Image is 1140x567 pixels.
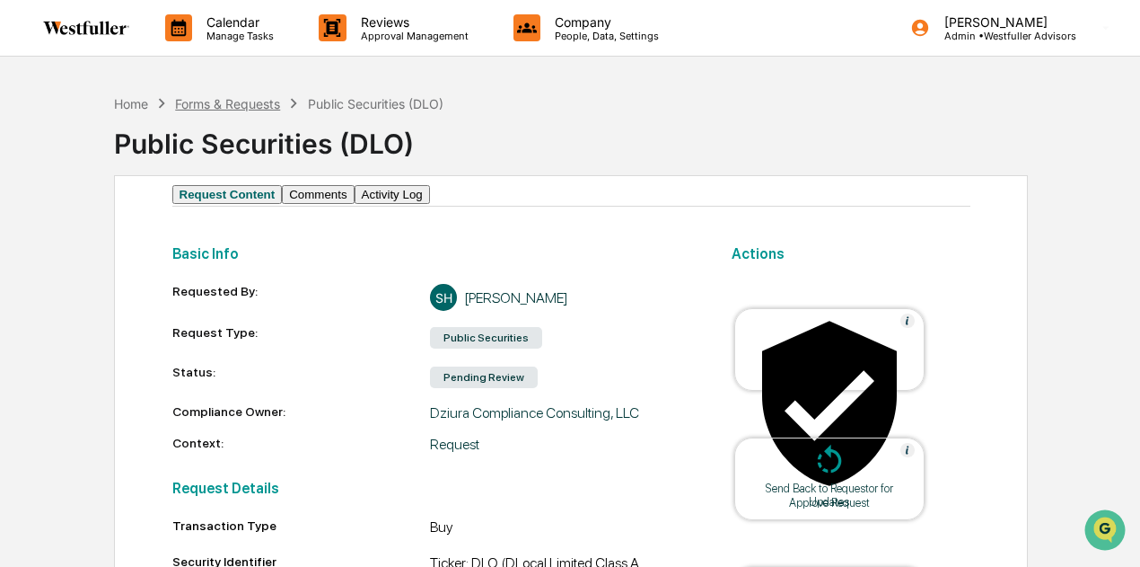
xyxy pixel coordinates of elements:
[430,518,688,540] div: Buy
[172,185,283,204] button: Request Content
[172,518,431,533] div: Transaction Type
[18,18,54,54] img: Greenboard
[159,279,196,293] span: [DATE]
[308,96,443,111] div: Public Securities (DLO)
[130,403,145,418] div: 🗄️
[172,404,431,421] div: Compliance Owner:
[148,402,223,420] span: Attestations
[175,96,280,111] div: Forms & Requests
[346,14,478,30] p: Reviews
[18,72,327,101] p: How can we help?
[172,185,970,204] div: secondary tabs example
[38,172,70,204] img: 8933085812038_c878075ebb4cc5468115_72.jpg
[540,30,668,42] p: People, Data, Settings
[192,30,283,42] p: Manage Tasks
[355,185,430,204] button: Activity Log
[127,433,217,447] a: Powered byPylon
[192,14,283,30] p: Calendar
[749,482,910,509] div: Send Back to Requestor for Updates
[81,172,294,190] div: Start new chat
[18,310,47,339] img: Rachel Stanley
[930,30,1076,42] p: Admin • Westfuller Advisors
[43,21,129,35] img: logo
[900,314,915,328] img: Help
[149,279,155,293] span: •
[123,394,230,427] a: 🗄️Attestations
[172,365,431,390] div: Status:
[172,436,431,453] div: Context:
[930,14,1076,30] p: [PERSON_NAME]
[305,177,327,199] button: Start new chat
[114,113,1140,160] div: Public Securities (DLO)
[11,394,123,427] a: 🖐️Preclearance
[159,327,196,341] span: [DATE]
[540,14,668,30] p: Company
[732,245,970,262] h2: Actions
[430,404,688,421] div: Dziura Compliance Consulting, LLC
[172,480,688,497] h2: Request Details
[36,402,116,420] span: Preclearance
[18,261,47,290] img: Rachel Stanley
[430,367,538,388] div: Pending Review
[56,279,145,293] span: [PERSON_NAME]
[430,436,688,453] div: Request
[114,96,148,111] div: Home
[278,230,327,252] button: See all
[18,234,120,248] div: Past conversations
[430,284,457,311] div: SH
[430,327,542,349] div: Public Securities
[56,327,145,341] span: [PERSON_NAME]
[18,403,32,418] div: 🖐️
[172,284,431,311] div: Requested By:
[179,434,217,447] span: Pylon
[282,185,354,204] button: Comments
[81,190,247,204] div: We're available if you need us!
[172,245,688,262] h2: Basic Info
[149,327,155,341] span: •
[1083,508,1131,556] iframe: Open customer support
[172,325,431,350] div: Request Type:
[464,289,568,306] div: [PERSON_NAME]
[346,30,478,42] p: Approval Management
[900,443,915,457] img: Help
[18,172,50,204] img: 1746055101610-c473b297-6a78-478c-a979-82029cc54cd1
